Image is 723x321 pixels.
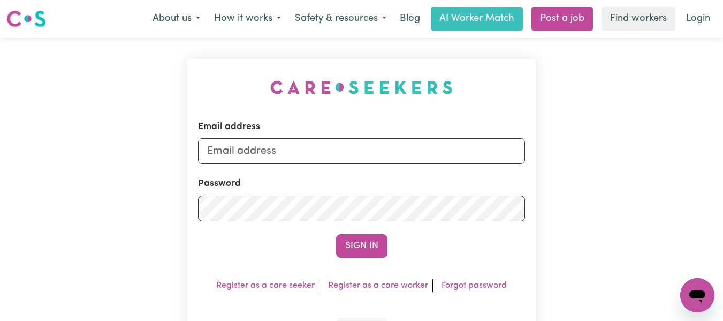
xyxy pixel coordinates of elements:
a: Register as a care worker [328,281,428,290]
button: Safety & resources [288,8,393,30]
a: Login [680,7,717,31]
a: Register as a care seeker [216,281,315,290]
label: Email address [198,120,260,134]
a: AI Worker Match [431,7,523,31]
label: Password [198,177,241,191]
button: Sign In [336,234,387,258]
a: Post a job [531,7,593,31]
a: Forgot password [442,281,507,290]
a: Careseekers logo [6,6,46,31]
button: How it works [207,8,288,30]
button: About us [146,8,207,30]
img: Careseekers logo [6,9,46,28]
a: Find workers [602,7,675,31]
input: Email address [198,138,526,164]
iframe: Button to launch messaging window [680,278,714,312]
a: Blog [393,7,427,31]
